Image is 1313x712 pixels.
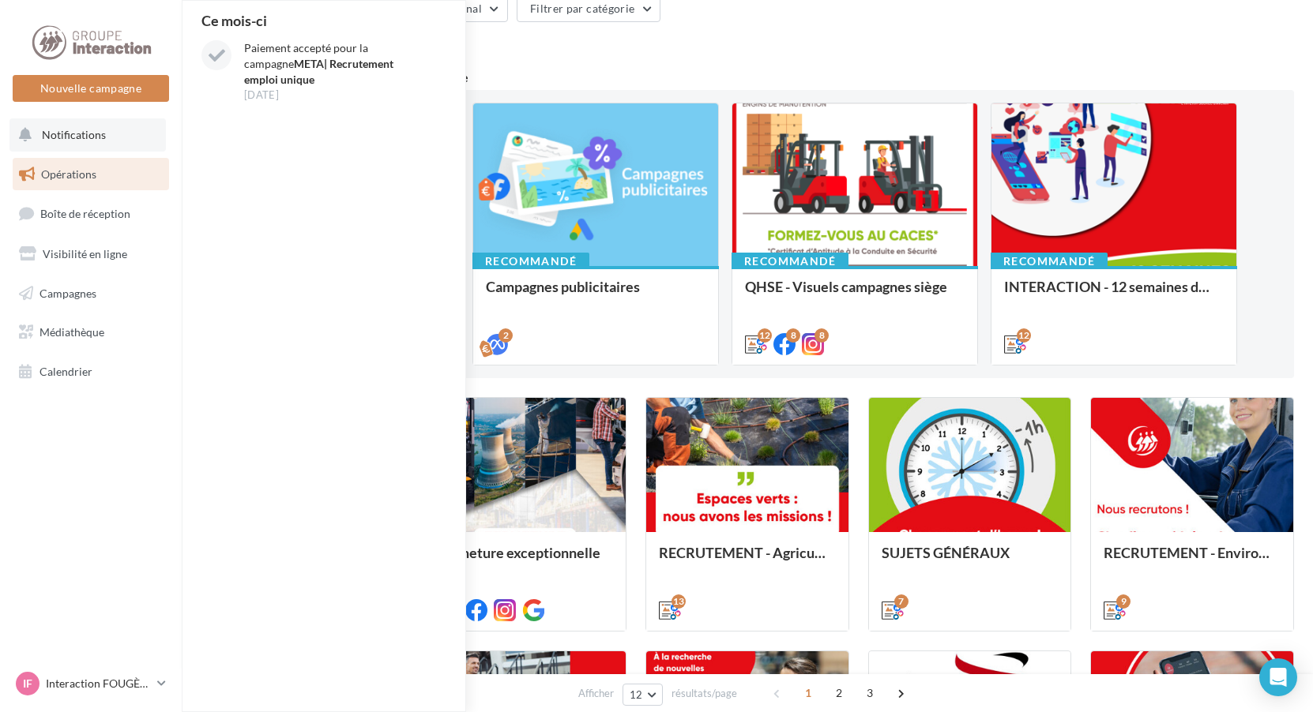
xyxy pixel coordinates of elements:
div: Campagnes publicitaires [486,279,705,310]
a: Calendrier [9,355,172,388]
div: 7 [894,594,909,609]
div: 8 [786,328,800,343]
div: 8 [815,328,829,343]
a: Visibilité en ligne [9,238,172,271]
span: Calendrier [40,365,92,378]
a: IF Interaction FOUGÈRES [13,669,169,699]
p: Interaction FOUGÈRES [46,676,151,691]
div: 13 [672,594,686,609]
span: Boîte de réception [40,207,130,220]
span: IF [23,676,32,691]
span: Médiathèque [40,325,104,339]
div: INTERACTION - 12 semaines de publication [1004,279,1224,310]
span: 2 [826,680,852,706]
div: 12 [1017,328,1031,343]
div: SUJETS GÉNÉRAUX [882,545,1059,576]
a: Boîte de réception [9,197,172,230]
button: Nouvelle campagne [13,75,169,102]
div: 4 opérations recommandées par votre enseigne [201,71,1294,84]
div: 9 [1116,594,1131,609]
span: résultats/page [672,686,737,701]
div: 12 [758,328,772,343]
a: Opérations [9,158,172,191]
button: 12 [623,684,663,706]
div: Open Intercom Messenger [1259,658,1297,696]
div: Recommandé [991,253,1108,270]
span: Afficher [578,686,614,701]
span: Campagnes [40,286,96,299]
div: 2 [498,328,513,343]
span: Notifications [42,128,106,141]
span: Visibilité en ligne [43,247,127,260]
span: 3 [857,680,882,706]
div: Recommandé [732,253,848,270]
div: QHSE - Visuels campagnes siège [745,279,965,310]
span: 12 [630,688,643,701]
div: Fermeture exceptionnelle [437,545,614,576]
div: RECRUTEMENT - Agriculture / Espaces verts [659,545,836,576]
span: Opérations [41,167,96,181]
div: RECRUTEMENT - Environnement [1104,545,1281,576]
span: 1 [796,680,821,706]
button: Notifications [9,118,166,152]
a: Campagnes [9,277,172,310]
a: Médiathèque [9,316,172,349]
div: Recommandé [472,253,589,270]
